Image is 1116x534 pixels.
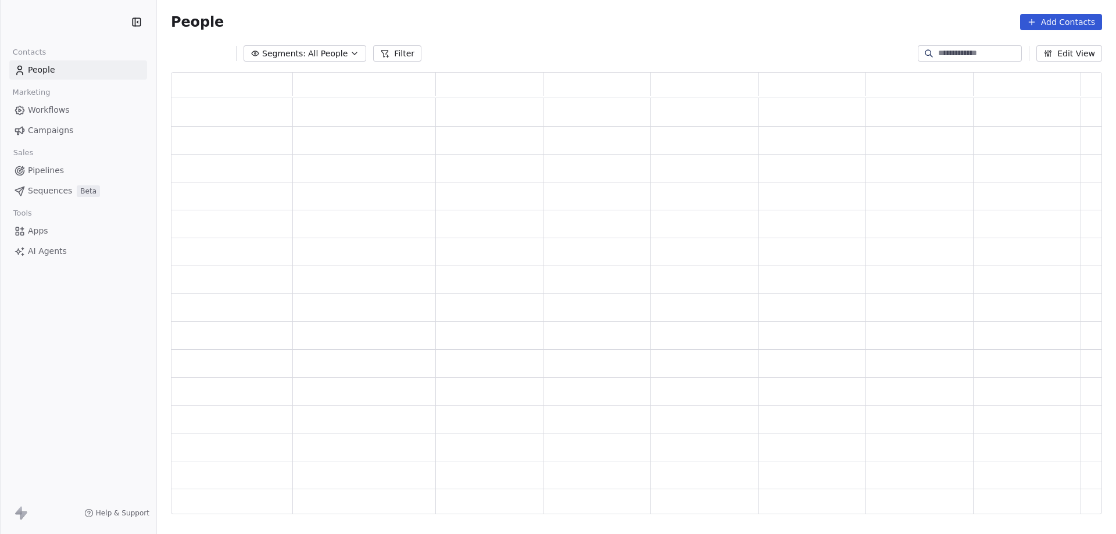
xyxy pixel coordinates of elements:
[1036,45,1102,62] button: Edit View
[77,185,100,197] span: Beta
[28,225,48,237] span: Apps
[28,64,55,76] span: People
[8,84,55,101] span: Marketing
[28,245,67,257] span: AI Agents
[1020,14,1102,30] button: Add Contacts
[28,124,73,137] span: Campaigns
[9,181,147,200] a: SequencesBeta
[96,508,149,518] span: Help & Support
[9,121,147,140] a: Campaigns
[9,60,147,80] a: People
[8,205,37,222] span: Tools
[28,185,72,197] span: Sequences
[262,48,306,60] span: Segments:
[171,13,224,31] span: People
[8,144,38,162] span: Sales
[28,164,64,177] span: Pipelines
[9,221,147,241] a: Apps
[8,44,51,61] span: Contacts
[373,45,421,62] button: Filter
[84,508,149,518] a: Help & Support
[9,242,147,261] a: AI Agents
[9,101,147,120] a: Workflows
[308,48,348,60] span: All People
[9,161,147,180] a: Pipelines
[28,104,70,116] span: Workflows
